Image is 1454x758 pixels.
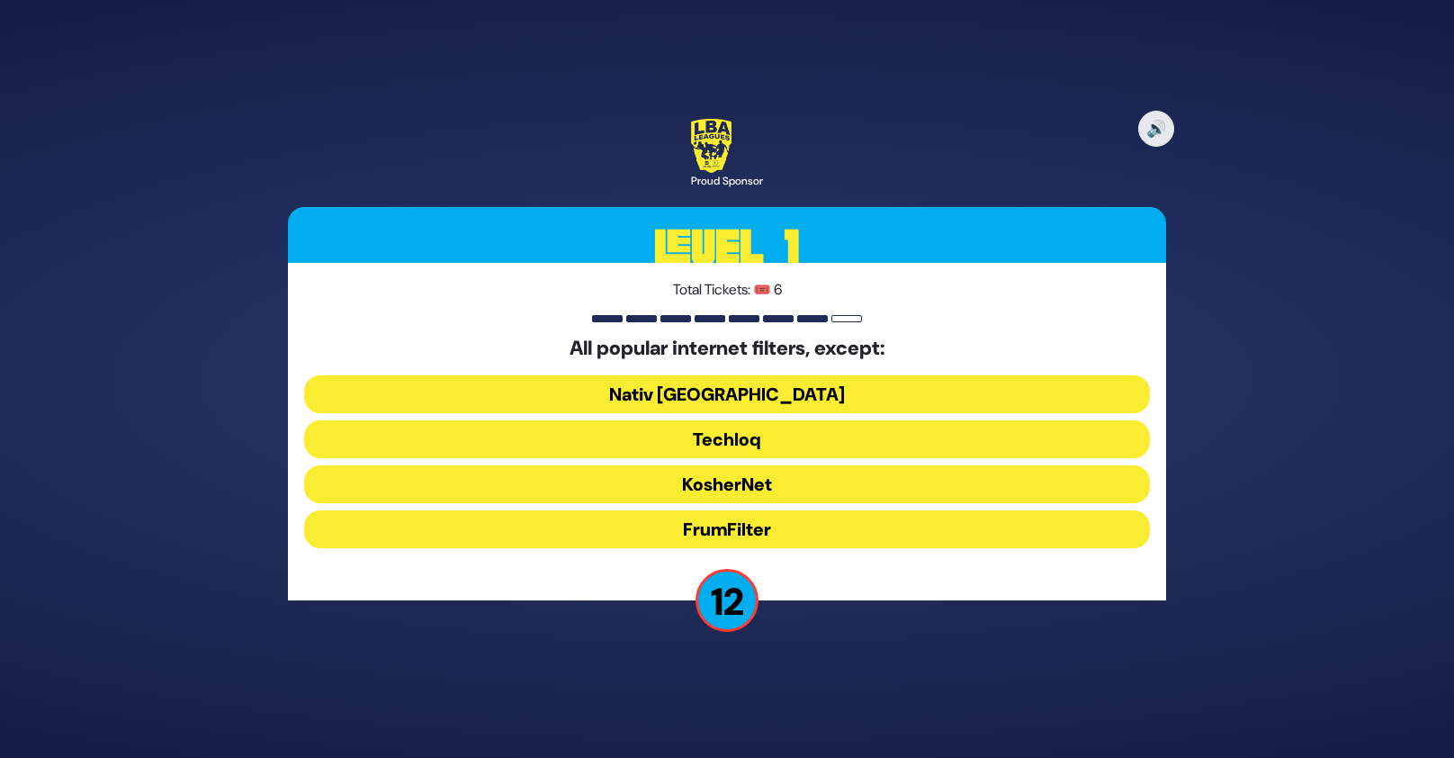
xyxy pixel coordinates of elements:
[304,375,1150,413] button: Nativ [GEOGRAPHIC_DATA]
[288,207,1166,288] h3: Level 1
[696,569,758,632] p: 12
[691,119,731,173] img: LBA
[691,173,763,189] div: Proud Sponsor
[304,337,1150,360] h5: All popular internet filters, except:
[1138,111,1174,147] button: 🔊
[304,279,1150,301] p: Total Tickets: 🎟️ 6
[304,465,1150,503] button: KosherNet
[304,420,1150,458] button: Techloq
[304,510,1150,548] button: FrumFilter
